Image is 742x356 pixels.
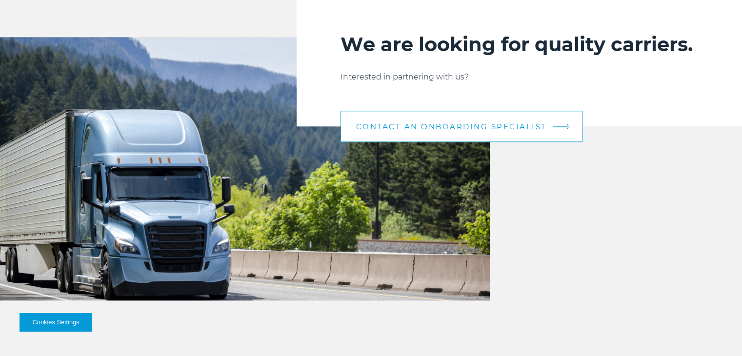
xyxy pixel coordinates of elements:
[356,123,546,130] span: CONTACT AN ONBOARDING SPECIALIST
[693,309,742,356] iframe: Chat Widget
[341,32,698,57] h2: We are looking for quality carriers.
[341,71,698,83] p: Interested in partnering with us?
[341,111,582,142] a: CONTACT AN ONBOARDING SPECIALIST arrow arrow
[567,124,571,129] img: arrow
[20,313,92,332] button: Cookies Settings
